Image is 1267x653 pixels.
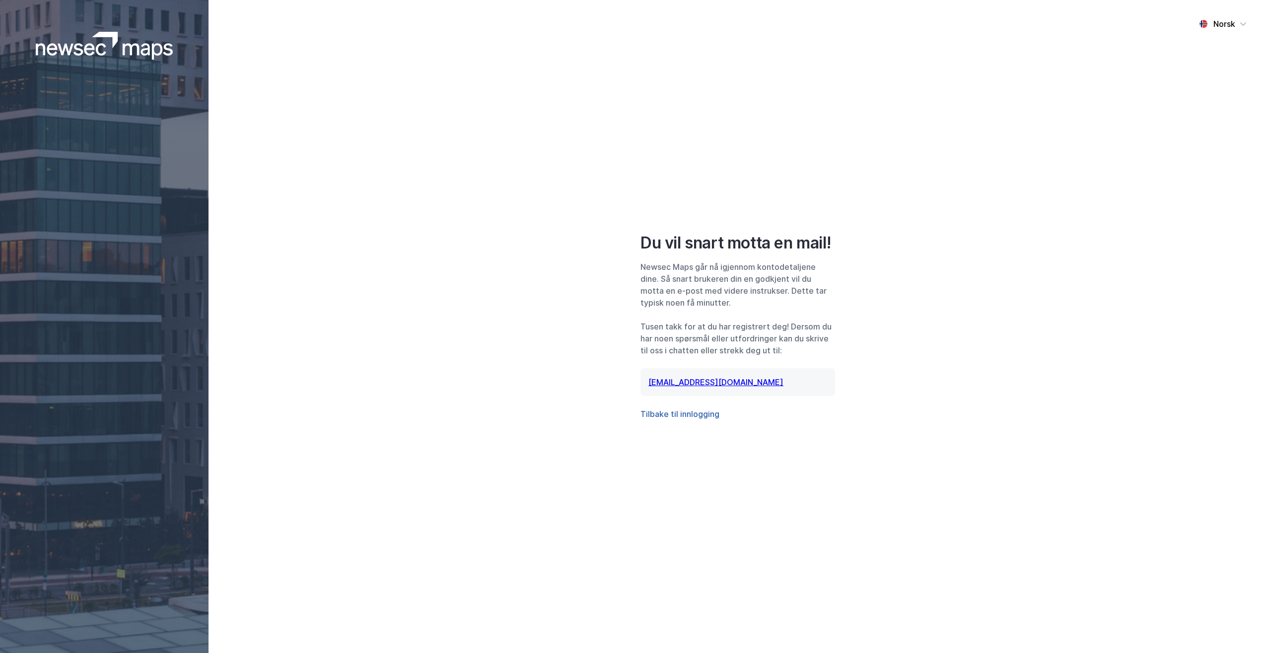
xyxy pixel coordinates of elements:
[640,321,835,356] div: Tusen takk for at du har registrert deg! Dersom du har noen spørsmål eller utfordringer kan du sk...
[640,261,835,309] div: Newsec Maps går nå igjennom kontodetaljene dine. Så snart brukeren din en godkjent vil du motta e...
[36,32,173,60] img: logoWhite.bf58a803f64e89776f2b079ca2356427.svg
[640,408,719,420] button: Tilbake til innlogging
[1213,18,1235,30] div: Norsk
[640,233,835,253] div: Du vil snart motta en mail!
[1217,605,1267,653] iframe: Chat Widget
[648,377,783,387] a: [EMAIL_ADDRESS][DOMAIN_NAME]
[1217,605,1267,653] div: Kontrollprogram for chat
